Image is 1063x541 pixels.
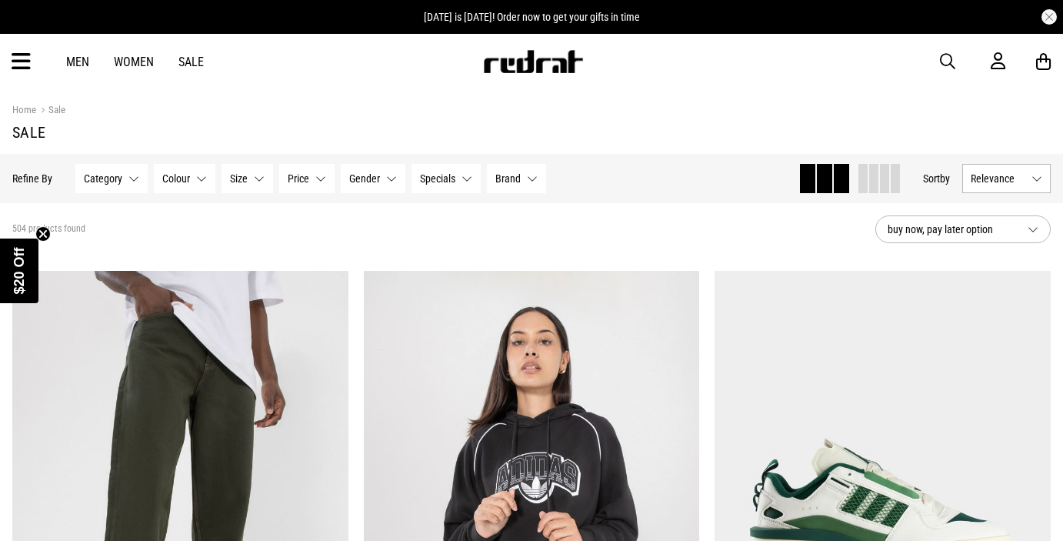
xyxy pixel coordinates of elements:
[12,172,52,185] p: Refine By
[875,215,1051,243] button: buy now, pay later option
[279,164,335,193] button: Price
[230,172,248,185] span: Size
[154,164,215,193] button: Colour
[424,11,640,23] span: [DATE] is [DATE]! Order now to get your gifts in time
[222,164,273,193] button: Size
[923,169,950,188] button: Sortby
[487,164,546,193] button: Brand
[35,226,51,242] button: Close teaser
[12,247,27,294] span: $20 Off
[178,55,204,69] a: Sale
[75,164,148,193] button: Category
[36,104,65,119] a: Sale
[420,172,455,185] span: Specials
[495,172,521,185] span: Brand
[940,172,950,185] span: by
[888,220,1015,239] span: buy now, pay later option
[12,104,36,115] a: Home
[349,172,380,185] span: Gender
[412,164,481,193] button: Specials
[12,123,1051,142] h1: Sale
[288,172,309,185] span: Price
[114,55,154,69] a: Women
[971,172,1025,185] span: Relevance
[482,50,584,73] img: Redrat logo
[162,172,190,185] span: Colour
[84,172,122,185] span: Category
[962,164,1051,193] button: Relevance
[341,164,405,193] button: Gender
[66,55,89,69] a: Men
[12,223,85,235] span: 504 products found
